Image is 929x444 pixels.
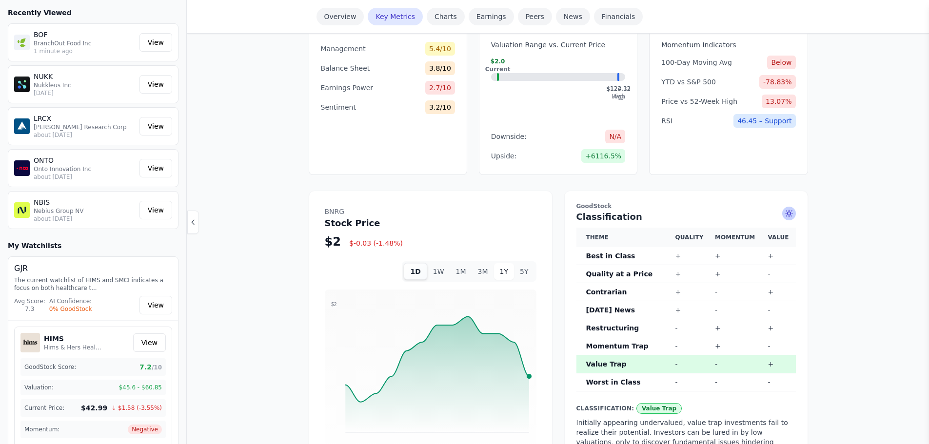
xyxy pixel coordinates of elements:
a: View [139,33,172,52]
span: Upside: [491,151,517,161]
td: + [672,301,712,319]
span: 5.4/10 [425,42,455,56]
td: + [764,319,795,337]
span: -78.83% [759,75,795,89]
p: LRCX [34,114,136,123]
span: 7.2 [139,362,162,372]
tspan: $2 [331,302,337,307]
span: 46.45 – Support [733,114,795,128]
p: NUKK [34,72,136,81]
h3: Momentum Indicators [661,40,795,50]
th: Momentum [711,228,764,247]
td: + [711,337,764,355]
span: Balance Sheet [321,63,370,73]
td: + [711,319,764,337]
span: N/A [605,130,625,143]
th: Contrarian [576,283,672,301]
span: Classification: [576,405,634,412]
div: Current [485,65,511,73]
p: about [DATE] [34,131,136,139]
button: 1D [404,263,427,280]
img: ONTO [14,160,30,176]
span: /10 [152,364,162,371]
span: 2.7/10 [425,81,455,95]
img: HIMS [20,333,40,352]
img: LRCX [14,118,30,134]
img: BOF [14,35,30,50]
div: AI Confidence: [49,297,92,305]
a: Peers [518,8,552,25]
td: - [672,373,712,391]
h2: Classification [576,203,642,224]
a: View [133,333,166,352]
div: Avg Score: [14,297,45,305]
span: RSI [661,116,672,126]
p: Nukkleus Inc [34,81,136,89]
a: View [139,75,172,94]
td: + [764,355,795,373]
h3: Recently Viewed [8,8,178,18]
td: + [764,283,795,301]
th: [DATE] News [576,301,672,319]
div: 0% GoodStock [49,305,92,313]
span: 13.07% [762,95,795,108]
td: - [672,355,712,373]
th: Best in Class [576,247,672,265]
a: News [556,8,590,25]
p: NBIS [34,197,136,207]
button: 3M [472,263,494,280]
p: 1 minute ago [34,47,136,55]
span: Downside: [491,132,527,141]
th: Quality [672,228,712,247]
div: 7.3 [14,305,45,313]
a: Financials [594,8,643,25]
th: Value [764,228,795,247]
td: - [764,373,795,391]
span: Sentiment [321,102,356,112]
td: - [764,265,795,283]
h3: Valuation Range vs. Current Price [491,40,625,50]
td: + [711,265,764,283]
span: Valuation: [24,384,54,391]
th: Restructuring [576,319,672,337]
img: NBIS [14,202,30,218]
a: Overview [316,8,364,25]
td: - [711,283,764,301]
span: GoodStock Score: [24,363,76,371]
h5: HIMS [44,334,102,344]
th: Worst in Class [576,373,672,391]
p: ONTO [34,155,136,165]
span: Value Trap [636,403,682,414]
span: 100-Day Moving Avg [661,58,732,67]
th: Quality at a Price [576,265,672,283]
p: Onto Innovation Inc [34,165,136,173]
td: + [764,247,795,265]
td: - [711,301,764,319]
button: 5Y [514,263,534,280]
p: about [DATE] [34,215,136,223]
span: Earnings Power [321,83,374,93]
span: YTD vs S&P 500 [661,77,716,87]
span: $-0.03 (-1.48%) [349,239,403,247]
span: +6116.5% [581,149,625,163]
span: ↓ $1.58 (-3.55%) [111,404,162,412]
p: [PERSON_NAME] Research Corp [34,123,136,131]
a: View [139,159,172,177]
span: BNRG [325,207,403,216]
div: $2.0 [485,58,511,73]
td: + [711,247,764,265]
span: Ask AI [782,207,796,220]
th: Momentum Trap [576,337,672,355]
td: + [672,283,712,301]
a: Charts [427,8,465,25]
td: - [764,337,795,355]
span: GoodStock [576,203,642,210]
button: 1W [427,263,450,280]
span: Negative [128,425,162,434]
td: - [672,319,712,337]
img: NUKK [14,77,30,92]
span: Momentum: [24,425,59,433]
a: View [139,201,172,219]
a: Earnings [469,8,514,25]
td: + [672,265,712,283]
